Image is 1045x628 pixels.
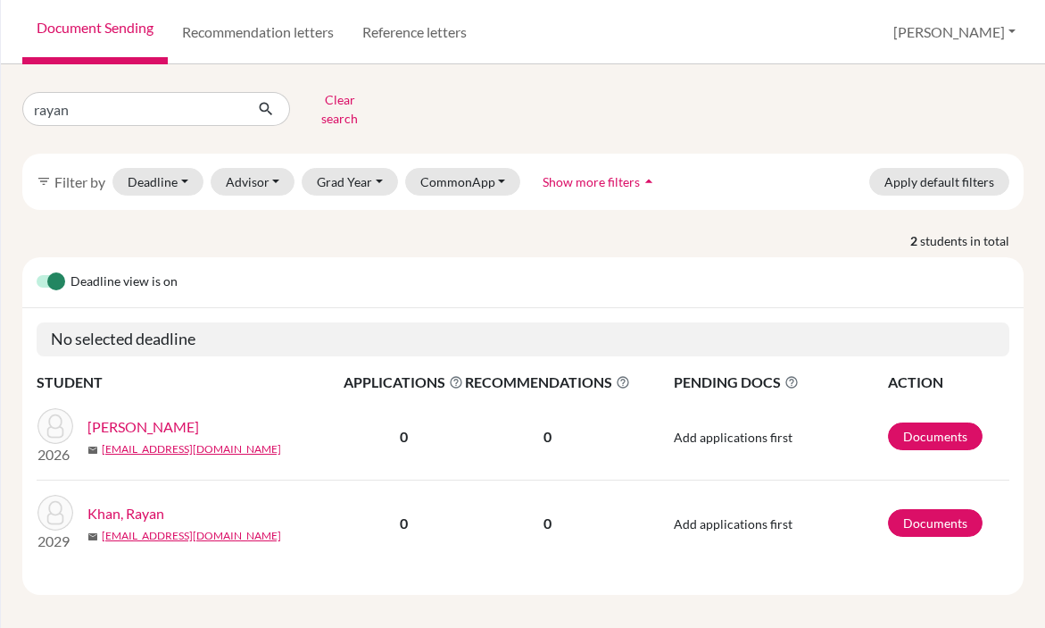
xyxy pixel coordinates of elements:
[37,531,73,552] p: 2029
[102,441,281,457] a: [EMAIL_ADDRESS][DOMAIN_NAME]
[465,426,630,448] p: 0
[87,503,164,524] a: Khan, Rayan
[400,515,408,532] b: 0
[465,372,630,393] span: RECOMMENDATIONS
[37,495,73,531] img: Khan, Rayan
[543,174,640,189] span: Show more filters
[674,516,792,532] span: Add applications first
[37,444,73,465] p: 2026
[888,509,983,537] a: Documents
[910,231,920,250] strong: 2
[54,173,105,190] span: Filter by
[211,168,295,196] button: Advisor
[887,371,1009,394] th: ACTION
[87,532,98,542] span: mail
[70,272,178,293] span: Deadline view is on
[112,168,203,196] button: Deadline
[640,172,658,190] i: arrow_drop_up
[888,423,983,450] a: Documents
[37,408,73,444] img: Abou Ahmad, Rayan
[465,513,630,534] p: 0
[885,15,1024,49] button: [PERSON_NAME]
[37,174,51,188] i: filter_list
[87,445,98,456] span: mail
[290,86,389,132] button: Clear search
[87,416,199,438] a: [PERSON_NAME]
[527,168,673,196] button: Show more filtersarrow_drop_up
[869,168,1009,196] button: Apply default filters
[405,168,521,196] button: CommonApp
[102,528,281,544] a: [EMAIL_ADDRESS][DOMAIN_NAME]
[400,428,408,445] b: 0
[37,371,343,394] th: STUDENT
[674,430,792,445] span: Add applications first
[920,231,1024,250] span: students in total
[674,372,885,393] span: PENDING DOCS
[344,372,463,393] span: APPLICATIONS
[22,92,244,126] input: Find student by name...
[302,168,398,196] button: Grad Year
[37,322,1009,356] h5: No selected deadline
